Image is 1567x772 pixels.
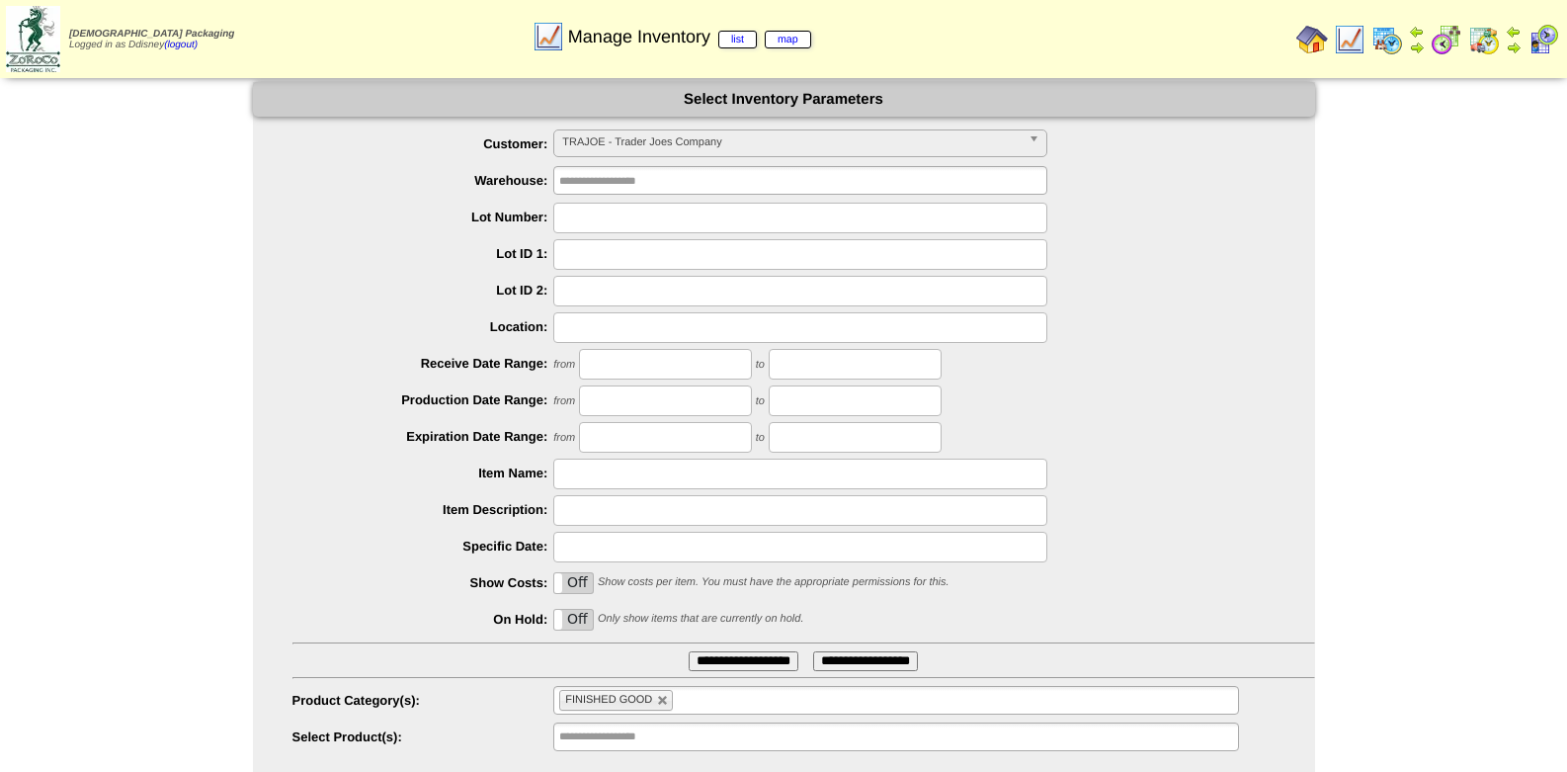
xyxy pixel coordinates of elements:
[1409,24,1425,40] img: arrowleft.gif
[292,429,554,444] label: Expiration Date Range:
[598,576,949,588] span: Show costs per item. You must have the appropriate permissions for this.
[553,432,575,444] span: from
[1409,40,1425,55] img: arrowright.gif
[565,694,652,706] span: FINISHED GOOD
[533,21,564,52] img: line_graph.gif
[292,612,554,627] label: On Hold:
[292,246,554,261] label: Lot ID 1:
[6,6,60,72] img: zoroco-logo-small.webp
[562,130,1021,154] span: TRAJOE - Trader Joes Company
[292,539,554,554] label: Specific Date:
[1506,40,1522,55] img: arrowright.gif
[554,610,593,630] label: Off
[292,319,554,334] label: Location:
[292,502,554,517] label: Item Description:
[756,432,765,444] span: to
[292,392,554,407] label: Production Date Range:
[554,573,593,593] label: Off
[1468,24,1500,55] img: calendarinout.gif
[1296,24,1328,55] img: home.gif
[553,572,594,594] div: OnOff
[1371,24,1403,55] img: calendarprod.gif
[718,31,757,48] a: list
[1334,24,1365,55] img: line_graph.gif
[69,29,234,40] span: [DEMOGRAPHIC_DATA] Packaging
[164,40,198,50] a: (logout)
[292,575,554,590] label: Show Costs:
[553,359,575,371] span: from
[553,609,594,631] div: OnOff
[756,395,765,407] span: to
[253,82,1315,117] div: Select Inventory Parameters
[1431,24,1462,55] img: calendarblend.gif
[292,136,554,151] label: Customer:
[292,356,554,371] label: Receive Date Range:
[598,613,803,625] span: Only show items that are currently on hold.
[292,283,554,298] label: Lot ID 2:
[292,729,554,744] label: Select Product(s):
[69,29,234,50] span: Logged in as Ddisney
[292,466,554,480] label: Item Name:
[1506,24,1522,40] img: arrowleft.gif
[292,210,554,224] label: Lot Number:
[765,31,811,48] a: map
[756,359,765,371] span: to
[292,693,554,708] label: Product Category(s):
[292,173,554,188] label: Warehouse:
[568,27,811,47] span: Manage Inventory
[1527,24,1559,55] img: calendarcustomer.gif
[553,395,575,407] span: from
